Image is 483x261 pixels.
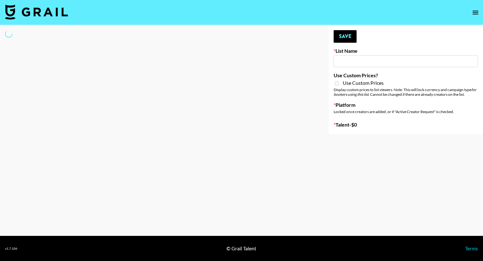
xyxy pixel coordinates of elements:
[343,80,384,86] span: Use Custom Prices
[226,245,256,252] div: © Grail Talent
[469,6,482,19] button: open drawer
[334,30,357,43] button: Save
[334,72,478,79] label: Use Custom Prices?
[465,245,478,251] a: Terms
[334,48,478,54] label: List Name
[334,87,478,97] div: Display custom prices to list viewers. Note: This will lock currency and campaign type . Cannot b...
[334,87,476,97] em: for bookers using this list
[334,122,478,128] label: Talent - $ 0
[5,4,68,19] img: Grail Talent
[334,109,478,114] div: Locked once creators are added, or if "Active Creator Request" is checked.
[5,247,17,251] div: v 1.7.106
[334,102,478,108] label: Platform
